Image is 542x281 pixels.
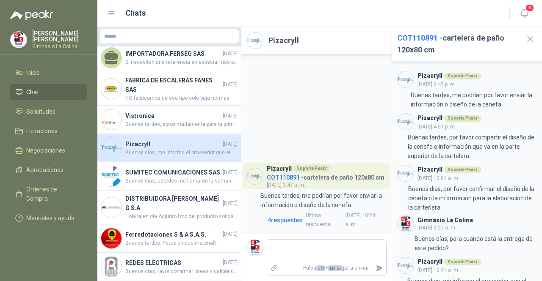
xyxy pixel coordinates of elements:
[267,174,300,181] span: COT110891
[26,165,64,175] span: Aprobaciones
[101,256,122,277] img: Company Logo
[10,181,87,207] a: Órdenes de Compra
[223,259,238,267] span: [DATE]
[26,87,39,97] span: Chat
[444,115,481,122] div: Soporte Peakr
[97,106,241,134] a: Company LogoVistronica[DATE]Buenas tardes, aproximadamente para la primera semana de marzo.
[125,94,238,102] span: NO fabricamos de ese tipo solo bajo normas
[101,197,122,218] img: Company Logo
[408,184,537,212] p: Buenos dias, por favor confirmar el diseño de la cenefa o la informacion para la elaboración de l...
[10,123,87,139] a: Licitaciones
[418,175,459,181] span: [DATE] 10:01 a. m.
[125,49,221,58] h4: IMPORTADORA FERSEG SAS
[125,194,221,213] h4: DISTRIBUIDORA [PERSON_NAME] G S.A
[10,210,87,226] a: Manuales y ayuda
[125,239,238,247] span: Buenas tardes. Petos en que material?
[10,84,87,100] a: Chat
[517,6,532,21] button: 3
[398,257,414,273] img: Company Logo
[267,166,292,171] h3: Pizacryll
[10,142,87,158] a: Negociaciones
[101,138,122,158] img: Company Logo
[125,139,221,149] h4: Pizacryll
[444,166,481,173] div: Soporte Peakr
[125,58,238,66] span: Si necesitan una referencia en especial, nos podrían compartir la referencia y/o una foto.
[266,211,387,229] a: 4respuestasUltima respuesta[DATE] 10:24 a. m.
[125,213,238,221] span: Hola buen dia Adjunto foto del producto cotizado
[223,81,238,89] span: [DATE]
[10,104,87,120] a: Solicitudes
[418,267,459,273] span: [DATE] 10:24 a. m.
[125,120,238,128] span: Buenas tardes, aproximadamente para la primera semana de marzo.
[260,191,387,210] p: Buenas tardes, me podrían por favor enviar la información o diseño de la cenefa.
[125,177,238,185] span: Buenos días, ustedes me llamaron la semana pasada, quería saber si tienen alguna otra inquietud c...
[398,216,414,232] img: Company Logo
[125,7,146,19] h1: Chats
[397,32,519,56] h2: - cartelera de paño 120x80 cm
[125,258,221,267] h4: REDES ELECTRICAS
[418,116,442,120] h3: Pizacryll
[418,74,442,78] h3: Pizacryll
[26,126,58,136] span: Licitaciones
[32,44,87,49] p: Gimnasio La Colina
[411,90,537,109] p: Buenas tardes, me podrían por favor enviar la información o diseño de la cenefa.
[26,68,40,77] span: Inicio
[101,166,122,186] img: Company Logo
[398,71,414,87] img: Company Logo
[372,261,386,276] button: Enviar
[415,234,537,253] p: Buenos días, para cuando está la entrega de este pedido?
[125,168,221,177] h4: SUMITEC COMUNICACIONES SAS
[316,265,325,271] span: Ctrl
[418,167,442,172] h3: Pizacryll
[101,109,122,130] img: Company Logo
[97,134,241,162] a: Company LogoPizacryll[DATE]Buenos dias, me informa el proveedor que el envío se hizo el día [DATE...
[444,73,481,79] div: Soporte Peakr
[418,218,473,223] h3: Gimnasio La Colina
[101,228,122,248] img: Company Logo
[267,261,282,276] label: Adjuntar archivos
[247,33,263,49] img: Company Logo
[397,33,438,42] span: COT110891
[11,32,27,48] img: Company Logo
[418,82,456,87] span: [DATE] 3:47 p. m.
[97,72,241,106] a: Company LogoFABRICA DE ESCALERAS FANES SAS[DATE]NO fabricamos de ese tipo solo bajo normas
[444,259,481,265] div: Soporte Peakr
[125,111,221,120] h4: Vistronica
[223,230,238,238] span: [DATE]
[26,213,75,223] span: Manuales y ayuda
[418,124,456,130] span: [DATE] 4:51 p. m.
[32,30,87,42] p: [PERSON_NAME] [PERSON_NAME]
[125,230,221,239] h4: Ferredotaciones S & A S.A.S.
[398,165,414,181] img: Company Logo
[101,79,122,99] img: Company Logo
[97,162,241,191] a: Company LogoSUMITEC COMUNICACIONES SAS[DATE]Buenos días, ustedes me llamaron la semana pasada, qu...
[223,199,238,207] span: [DATE]
[10,65,87,81] a: Inicio
[282,261,372,276] p: Pulsa + para enviar
[125,267,238,276] span: Buenos días, favor confirmar líneas y calibre del encauchetado requerido
[306,211,344,229] span: Ultima respuesta
[97,253,241,281] a: Company LogoREDES ELECTRICAS[DATE]Buenos días, favor confirmar líneas y calibre del encauchetado ...
[268,216,302,225] span: 4 respuesta s
[97,44,241,72] a: IMPORTADORA FERSEG SAS[DATE]Si necesitan una referencia en especial, nos podrían compartir la ref...
[223,140,238,148] span: [DATE]
[10,10,53,20] img: Logo peakr
[26,107,55,116] span: Solicitudes
[26,146,65,155] span: Negociaciones
[267,172,384,180] h4: - cartelera de paño 120x80 cm
[247,240,263,256] img: Company Logo
[418,259,442,264] h3: Pizacryll
[247,168,263,184] img: Company Logo
[525,4,534,12] span: 3
[97,191,241,224] a: Company LogoDISTRIBUIDORA [PERSON_NAME] G S.A[DATE]Hola buen dia Adjunto foto del producto cotizado
[398,114,414,130] img: Company Logo
[125,76,221,94] h4: FABRICA DE ESCALERAS FANES SAS
[223,112,238,120] span: [DATE]
[125,149,238,157] span: Buenos dias, me informa el proveedor que el envío se hizo el día [DATE], debe estar llegando el d...
[97,224,241,253] a: Company LogoFerredotaciones S & A S.A.S.[DATE]Buenas tardes. Petos en que material?
[223,169,238,177] span: [DATE]
[223,50,238,58] span: [DATE]
[26,185,79,203] span: Órdenes de Compra
[10,162,87,178] a: Aprobaciones
[293,165,330,172] div: Soporte Peakr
